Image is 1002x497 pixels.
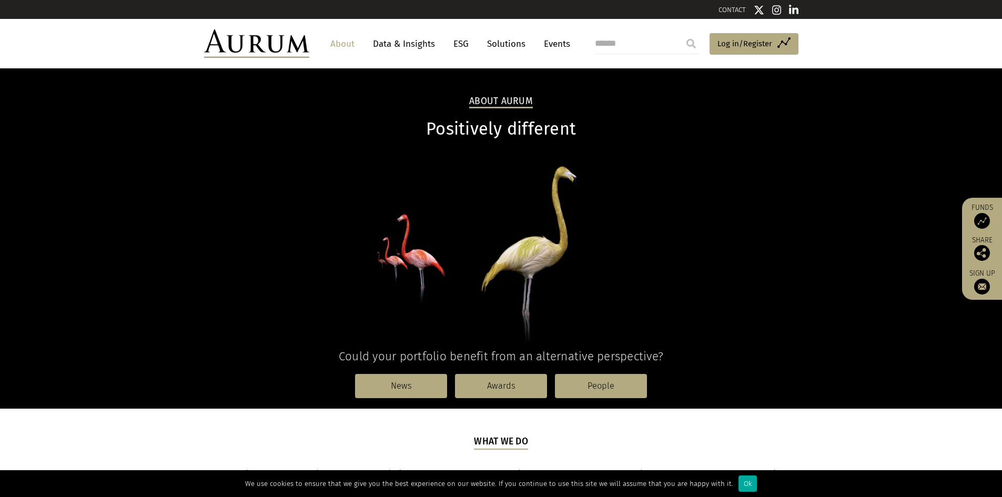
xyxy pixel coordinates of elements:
[738,475,757,492] div: Ok
[710,33,798,55] a: Log in/Register
[469,96,533,108] h2: About Aurum
[204,119,798,139] h1: Positively different
[681,33,702,54] input: Submit
[974,279,990,295] img: Sign up to our newsletter
[974,245,990,261] img: Share this post
[482,34,531,54] a: Solutions
[455,374,547,398] a: Awards
[772,5,782,15] img: Instagram icon
[967,269,997,295] a: Sign up
[448,34,474,54] a: ESG
[718,6,746,14] a: CONTACT
[974,213,990,229] img: Access Funds
[214,469,788,496] span: Aurum is a hedge fund investment specialist focused solely on selecting hedge funds and managing ...
[717,37,772,50] span: Log in/Register
[539,34,570,54] a: Events
[325,34,360,54] a: About
[474,435,528,450] h5: What we do
[555,374,647,398] a: People
[355,374,447,398] a: News
[754,5,764,15] img: Twitter icon
[204,349,798,363] h4: Could your portfolio benefit from an alternative perspective?
[368,34,440,54] a: Data & Insights
[967,237,997,261] div: Share
[967,203,997,229] a: Funds
[204,29,309,58] img: Aurum
[789,5,798,15] img: Linkedin icon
